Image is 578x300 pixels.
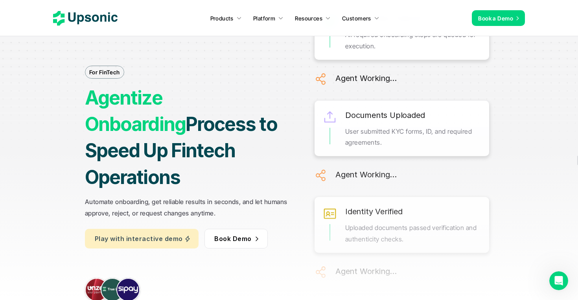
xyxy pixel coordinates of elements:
[85,86,186,136] strong: Agentize Onboarding
[253,14,275,22] p: Platform
[549,271,568,290] iframe: Intercom live chat
[345,29,481,52] p: All required onboarding steps are queued for execution.
[89,68,120,76] p: For FinTech
[345,109,425,122] h6: Documents Uploaded
[345,222,481,245] p: Uploaded documents passed verification and authenticity checks.
[335,72,397,85] h6: Agent Working...
[85,112,281,188] strong: Process to Speed Up Fintech Operations
[335,265,397,278] h6: Agent Working...
[95,233,182,244] p: Play with interactive demo
[345,205,403,218] h6: Identity Verified
[345,126,481,149] p: User submitted KYC forms, ID, and required agreements.
[295,14,322,22] p: Resources
[206,11,247,25] a: Products
[210,14,234,22] p: Products
[214,233,251,244] p: Book Demo
[85,198,289,217] strong: Automate onboarding, get reliable results in seconds, and let humans approve, reject, or request ...
[335,168,397,181] h6: Agent Working...
[204,229,267,248] a: Book Demo
[85,229,199,248] a: Play with interactive demo
[478,14,513,22] p: Book a Demo
[342,14,371,22] p: Customers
